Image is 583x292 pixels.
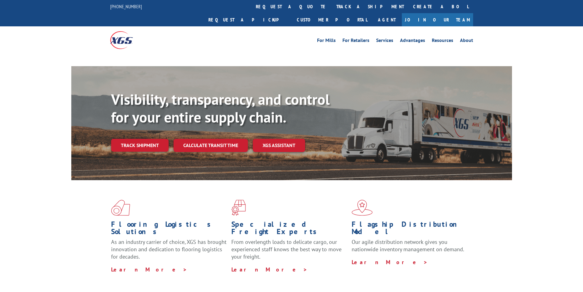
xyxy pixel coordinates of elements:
h1: Specialized Freight Experts [231,221,347,238]
h1: Flagship Distribution Model [352,221,467,238]
a: Calculate transit time [174,139,248,152]
a: Learn More > [231,266,308,273]
a: Advantages [400,38,425,45]
a: Learn More > [111,266,187,273]
a: Learn More > [352,259,428,266]
a: Resources [432,38,453,45]
b: Visibility, transparency, and control for your entire supply chain. [111,90,330,127]
a: Join Our Team [402,13,473,26]
a: For Mills [317,38,336,45]
img: xgs-icon-flagship-distribution-model-red [352,200,373,216]
span: Our agile distribution network gives you nationwide inventory management on demand. [352,238,464,253]
a: XGS ASSISTANT [253,139,305,152]
img: xgs-icon-focused-on-flooring-red [231,200,246,216]
h1: Flooring Logistics Solutions [111,221,227,238]
a: [PHONE_NUMBER] [110,3,142,9]
a: Request a pickup [204,13,292,26]
p: From overlength loads to delicate cargo, our experienced staff knows the best way to move your fr... [231,238,347,266]
img: xgs-icon-total-supply-chain-intelligence-red [111,200,130,216]
a: Agent [372,13,402,26]
span: As an industry carrier of choice, XGS has brought innovation and dedication to flooring logistics... [111,238,226,260]
a: For Retailers [342,38,369,45]
a: Services [376,38,393,45]
a: Customer Portal [292,13,372,26]
a: About [460,38,473,45]
a: Track shipment [111,139,169,152]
